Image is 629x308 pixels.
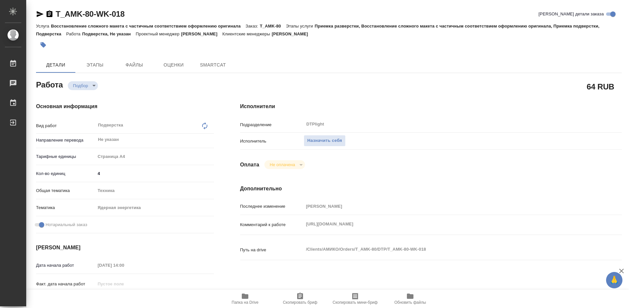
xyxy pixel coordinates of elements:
p: Общая тематика [36,187,95,194]
p: Тематика [36,204,95,211]
button: 🙏 [606,272,622,288]
button: Скопировать бриф [273,290,328,308]
p: [PERSON_NAME] [272,31,313,36]
p: Последнее изменение [240,203,304,210]
span: [PERSON_NAME] детали заказа [539,11,604,17]
p: Заказ: [246,24,260,29]
button: Подбор [71,83,90,88]
p: Факт. дата начала работ [36,281,95,287]
button: Добавить тэг [36,38,50,52]
span: Файлы [119,61,150,69]
p: Приемка разверстки, Восстановление сложного макета с частичным соответствием оформлению оригинала... [36,24,600,36]
button: Назначить себя [304,135,346,146]
p: Подразделение [240,122,304,128]
input: Пустое поле [304,202,590,211]
span: Оценки [158,61,189,69]
button: Не оплачена [268,162,297,167]
span: Назначить себя [307,137,342,144]
div: Ядерная энергетика [95,202,214,213]
p: Дата начала работ [36,262,95,269]
span: Папка на Drive [232,300,258,305]
a: T_AMK-80-WK-018 [56,10,124,18]
p: [PERSON_NAME] [181,31,222,36]
textarea: [URL][DOMAIN_NAME] [304,219,590,230]
span: Нотариальный заказ [46,221,87,228]
h4: [PERSON_NAME] [36,244,214,252]
span: Скопировать бриф [283,300,317,305]
button: Скопировать ссылку [46,10,53,18]
h4: Оплата [240,161,259,169]
p: Путь на drive [240,247,304,253]
button: Скопировать ссылку для ЯМессенджера [36,10,44,18]
span: 🙏 [609,273,620,287]
div: Подбор [68,81,98,90]
p: Работа [66,31,82,36]
h2: 64 RUB [587,81,614,92]
p: Восстановление сложного макета с частичным соответствием оформлению оригинала [51,24,245,29]
button: Обновить файлы [383,290,438,308]
div: Страница А4 [95,151,214,162]
p: Тарифные единицы [36,153,95,160]
h4: Основная информация [36,103,214,110]
span: Этапы [79,61,111,69]
textarea: /Clients/АМИКО/Orders/T_AMK-80/DTP/T_AMK-80-WK-018 [304,244,590,255]
span: SmartCat [197,61,229,69]
p: Кол-во единиц [36,170,95,177]
p: Вид работ [36,123,95,129]
p: Проектный менеджер [136,31,181,36]
input: Пустое поле [95,279,153,289]
p: Клиентские менеджеры [222,31,272,36]
span: Детали [40,61,71,69]
p: Направление перевода [36,137,95,144]
p: Комментарий к работе [240,221,304,228]
p: Исполнитель [240,138,304,144]
span: Скопировать мини-бриф [333,300,377,305]
input: Пустое поле [95,260,153,270]
p: Подверстка, Не указан [82,31,136,36]
div: Подбор [264,160,305,169]
p: T_AMK-80 [260,24,286,29]
div: Техника [95,185,214,196]
p: Этапы услуги [286,24,315,29]
input: ✎ Введи что-нибудь [95,169,214,178]
h2: Работа [36,78,63,90]
h4: Дополнительно [240,185,622,193]
h4: Исполнители [240,103,622,110]
span: Обновить файлы [394,300,426,305]
button: Скопировать мини-бриф [328,290,383,308]
p: Услуга [36,24,51,29]
button: Папка на Drive [218,290,273,308]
